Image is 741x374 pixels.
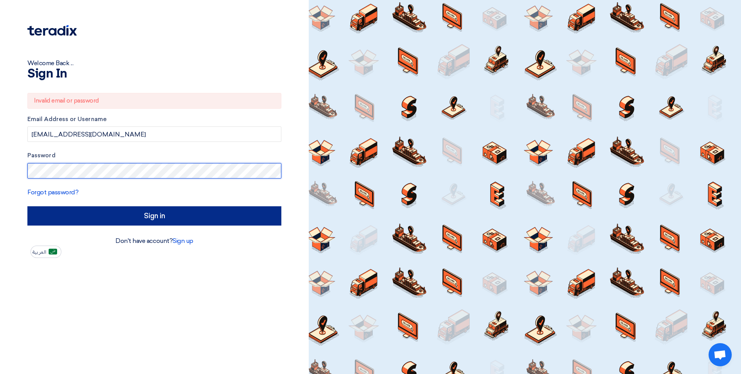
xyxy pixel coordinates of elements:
[27,126,281,142] input: Enter your business email or username
[49,249,57,254] img: ar-AR.png
[27,206,281,226] input: Sign in
[27,151,281,160] label: Password
[27,189,78,196] a: Forgot password?
[27,59,281,68] div: Welcome Back ...
[27,25,77,36] img: Teradix logo
[27,93,281,109] div: Invalid email or password
[709,343,732,366] div: Open chat
[27,236,281,246] div: Don't have account?
[173,237,193,244] a: Sign up
[27,68,281,80] h1: Sign In
[30,246,61,258] button: العربية
[32,249,46,255] span: العربية
[27,115,281,124] label: Email Address or Username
